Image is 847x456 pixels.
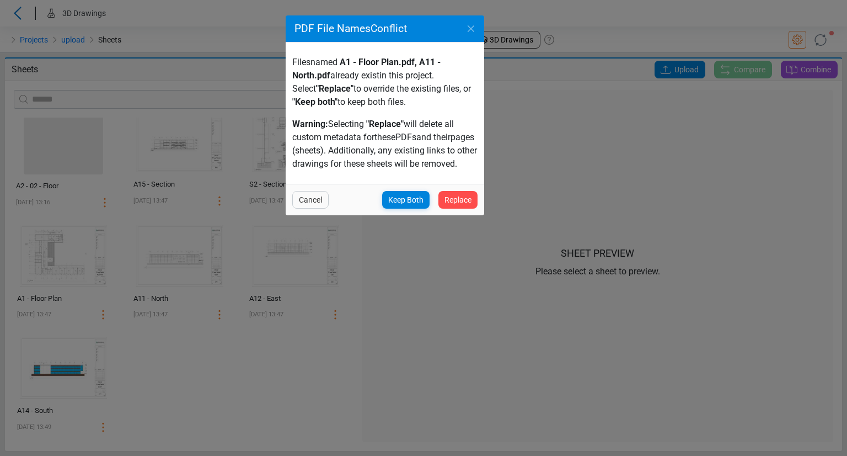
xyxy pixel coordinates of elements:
span: A1 - Floor Plan.pdf, A11 - North.pdf [292,57,441,81]
span: "Replace" [366,119,404,129]
button: Close [451,15,484,42]
span: Replace [444,193,471,206]
span: PDF File Name s Conflict [294,21,407,37]
span: Cancel [299,193,322,206]
div: Selecting will delete all custom metadata for these PDF s and their pages (sheets). Additionally,... [286,43,484,184]
p: Select to override the existing file s , or to keep both files. [292,82,478,109]
span: Warning: [292,119,328,129]
div: F ile s named already exist in this project. [292,56,478,82]
span: "Replace" [316,83,353,94]
span: Keep Both [388,193,423,206]
span: "Keep both" [292,97,337,107]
